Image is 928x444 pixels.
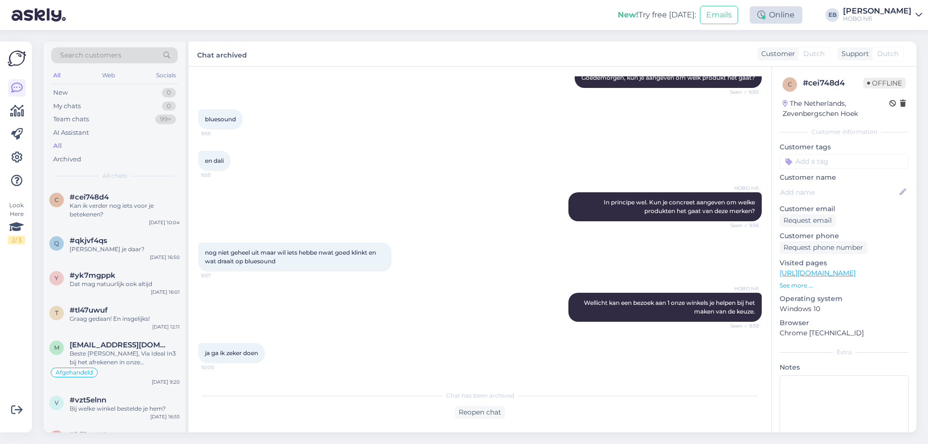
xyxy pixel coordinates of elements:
[201,272,237,279] span: 9:57
[780,328,909,338] p: Chrome [TECHNICAL_ID]
[780,154,909,169] input: Add a tag
[70,245,180,254] div: [PERSON_NAME] je daar?
[151,288,180,296] div: [DATE] 16:01
[863,78,906,88] span: Offline
[70,396,106,404] span: #vzt5elnn
[205,349,258,357] span: ja ga ik zeker doen
[155,115,176,124] div: 99+
[8,236,25,244] div: 2 / 3
[826,8,839,22] div: EB
[70,341,170,349] span: m_de_jong7@hotmail.com
[102,172,127,180] span: All chats
[55,196,59,203] span: c
[149,219,180,226] div: [DATE] 10:04
[780,214,836,227] div: Request email
[780,294,909,304] p: Operating system
[723,322,759,329] span: Seen ✓ 9:59
[750,6,802,24] div: Online
[780,172,909,183] p: Customer name
[604,199,756,215] span: In principe wel. Kun je concreet aangeven om welke produkten het gaat van deze merken?
[780,142,909,152] p: Customer tags
[70,271,116,280] span: #yk7mgppk
[838,49,869,59] div: Support
[780,204,909,214] p: Customer email
[60,50,121,60] span: Search customers
[780,231,909,241] p: Customer phone
[70,280,180,288] div: Dat mag natuurlijk ook altijd
[723,88,759,96] span: Seen ✓ 9:50
[51,69,62,82] div: All
[723,185,759,192] span: HOBO hifi
[70,201,180,219] div: Kan ik verder nog iets voor je betekenen?
[55,399,58,406] span: v
[780,241,867,254] div: Request phone number
[783,99,889,119] div: The Netherlands, Zevenbergschen Hoek
[700,6,738,24] button: Emails
[201,364,237,371] span: 10:00
[455,406,505,419] div: Reopen chat
[780,269,855,277] a: [URL][DOMAIN_NAME]
[780,281,909,290] p: See more ...
[54,240,59,247] span: q
[201,172,237,179] span: 9:55
[70,315,180,323] div: Graag gedaan! En insgelijks!
[162,101,176,111] div: 0
[70,193,109,201] span: #cei748d4
[723,222,759,229] span: Seen ✓ 9:56
[53,155,81,164] div: Archived
[803,77,863,89] div: # cei748d4
[446,391,514,400] span: Chat has been archived
[843,7,922,23] a: [PERSON_NAME]HOBO hifi
[205,157,224,164] span: en dali
[780,348,909,357] div: Extra
[197,47,247,60] label: Chat archived
[780,258,909,268] p: Visited pages
[780,362,909,372] p: Notes
[723,285,759,292] span: HOBO hifi
[150,413,180,420] div: [DATE] 16:55
[788,81,792,88] span: c
[618,9,696,21] div: Try free [DATE]:
[56,370,93,375] span: Afgehandeld
[152,378,180,386] div: [DATE] 9:20
[780,128,909,136] div: Customer information
[877,49,899,59] span: Dutch
[780,187,898,198] input: Add name
[53,115,89,124] div: Team chats
[201,130,237,137] span: 9:55
[70,236,107,245] span: #qkjvf4qs
[581,74,755,81] span: Goedemorgen, kun je aangeven om welk produkt het gaat?
[162,88,176,98] div: 0
[150,254,180,261] div: [DATE] 16:50
[53,128,89,138] div: AI Assistant
[70,430,113,439] span: #h3krua4w
[70,404,180,413] div: Bij welke winkel bestelde je hem?
[8,49,26,68] img: Askly Logo
[584,299,756,315] span: Wellicht kan een bezoek aan 1 onze winkels je helpen bij het maken van de keuze.
[757,49,795,59] div: Customer
[70,306,108,315] span: #tl47uwuf
[53,101,81,111] div: My chats
[54,344,59,351] span: m
[205,115,236,123] span: bluesound
[154,69,178,82] div: Socials
[843,15,912,23] div: HOBO hifi
[53,141,62,151] div: All
[618,10,638,19] b: New!
[843,7,912,15] div: [PERSON_NAME]
[152,323,180,330] div: [DATE] 12:11
[205,249,377,265] span: nog niet geheel uit maar wil iets hebbe nwat goed klinkt en wat draait op bluesound
[8,201,25,244] div: Look Here
[803,49,825,59] span: Dutch
[780,318,909,328] p: Browser
[55,309,58,316] span: t
[53,88,68,98] div: New
[100,69,117,82] div: Web
[780,304,909,314] p: Windows 10
[70,349,180,367] div: Beste [PERSON_NAME], Via Ideal In3 bij het afrekenen in onze webshopkassa kan je gebruikmaken van...
[55,274,58,282] span: y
